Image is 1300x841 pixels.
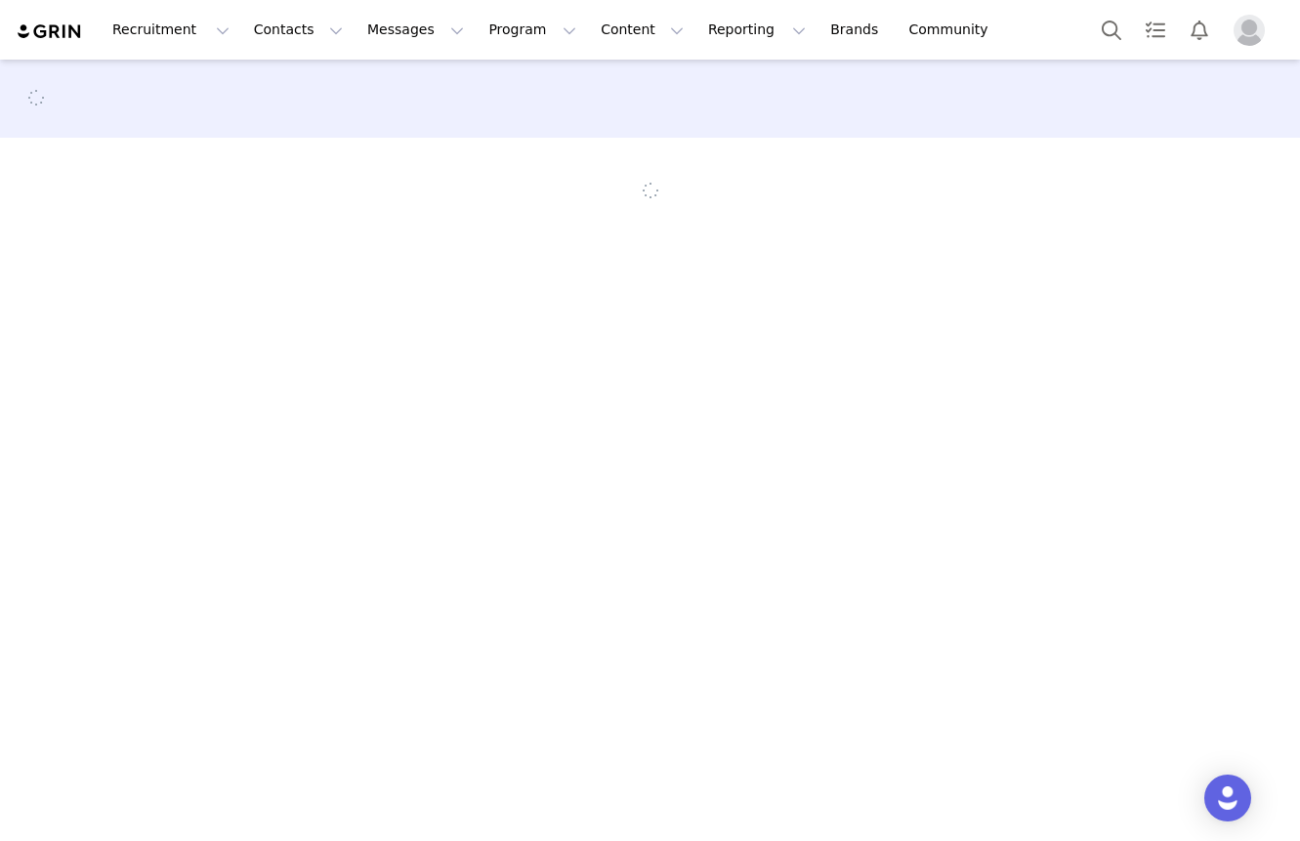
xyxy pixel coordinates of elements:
button: Profile [1222,15,1284,46]
button: Program [477,8,588,52]
img: placeholder-profile.jpg [1234,15,1265,46]
a: Community [898,8,1009,52]
button: Search [1090,8,1133,52]
button: Recruitment [101,8,241,52]
div: Open Intercom Messenger [1204,775,1251,821]
a: Tasks [1134,8,1177,52]
button: Reporting [696,8,818,52]
button: Content [589,8,695,52]
img: grin logo [16,22,84,41]
button: Messages [356,8,476,52]
button: Contacts [242,8,355,52]
a: Brands [818,8,896,52]
button: Notifications [1178,8,1221,52]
